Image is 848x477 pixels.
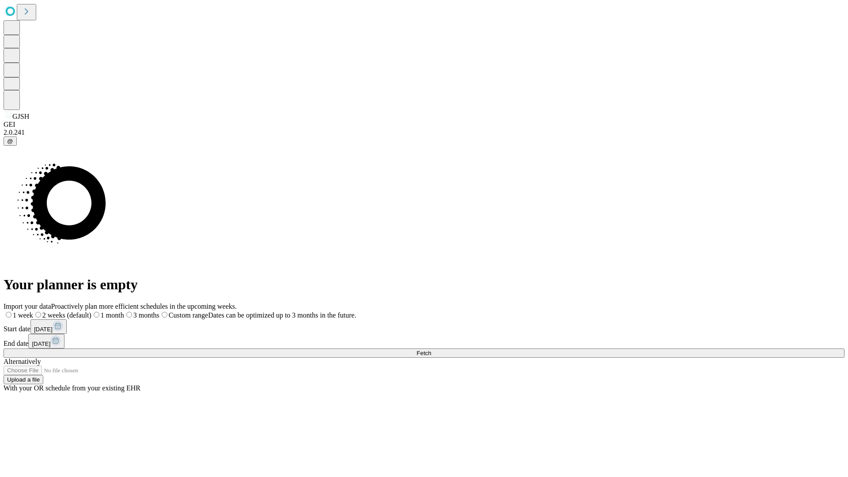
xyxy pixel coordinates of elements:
div: Start date [4,319,844,334]
button: @ [4,136,17,146]
button: Fetch [4,348,844,358]
span: Alternatively [4,358,41,365]
div: GEI [4,121,844,129]
span: With your OR schedule from your existing EHR [4,384,140,392]
input: 2 weeks (default) [35,312,41,318]
div: End date [4,334,844,348]
span: 1 month [101,311,124,319]
span: Fetch [416,350,431,356]
div: 2.0.241 [4,129,844,136]
span: @ [7,138,13,144]
input: Custom rangeDates can be optimized up to 3 months in the future. [162,312,167,318]
input: 1 week [6,312,11,318]
span: 1 week [13,311,33,319]
button: [DATE] [28,334,64,348]
span: Dates can be optimized up to 3 months in the future. [208,311,356,319]
span: Proactively plan more efficient schedules in the upcoming weeks. [51,303,237,310]
span: Custom range [169,311,208,319]
span: Import your data [4,303,51,310]
h1: Your planner is empty [4,276,844,293]
span: [DATE] [32,341,50,347]
span: 2 weeks (default) [42,311,91,319]
input: 1 month [94,312,99,318]
span: GJSH [12,113,29,120]
button: [DATE] [30,319,67,334]
button: Upload a file [4,375,43,384]
span: [DATE] [34,326,53,333]
span: 3 months [133,311,159,319]
input: 3 months [126,312,132,318]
